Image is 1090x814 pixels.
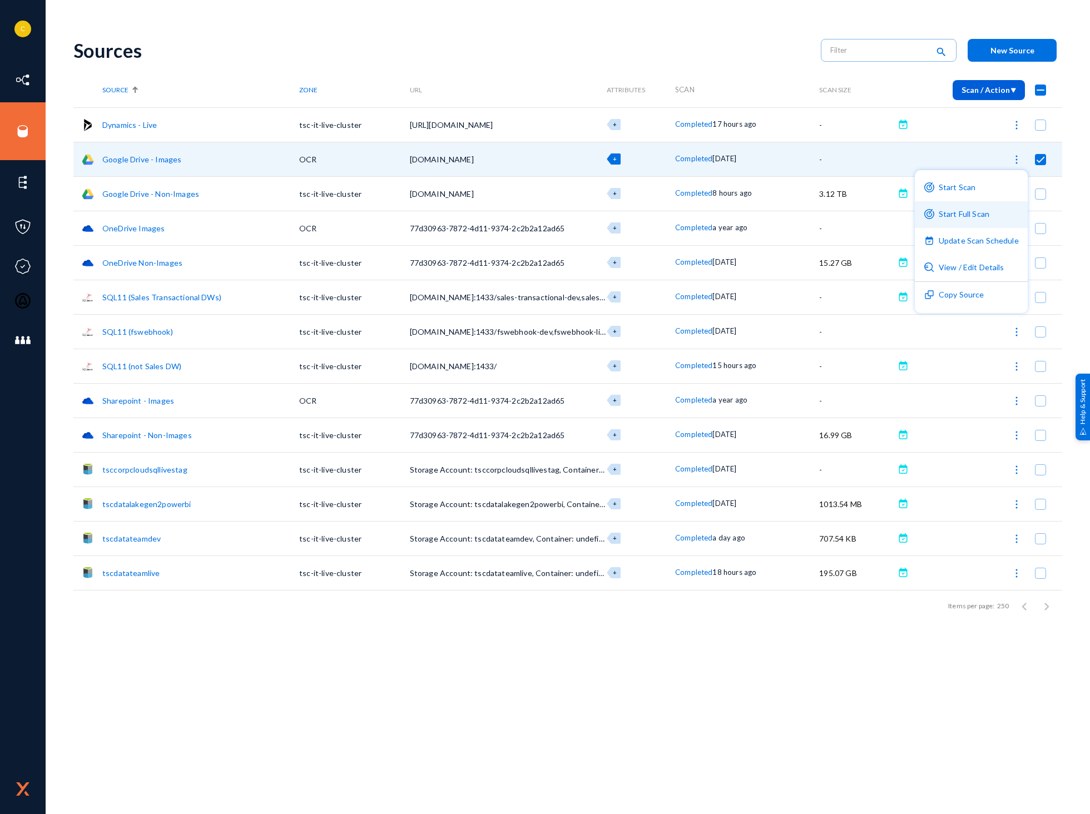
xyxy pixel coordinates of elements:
[924,236,934,246] img: icon-scheduled-purple.svg
[924,209,934,219] img: icon-scan-purple.svg
[915,228,1028,255] button: Update Scan Schedule
[924,262,934,272] img: icon-detail.svg
[924,182,934,192] img: icon-scan-purple.svg
[915,255,1028,281] button: View / Edit Details
[924,290,934,300] img: icon-duplicate.svg
[915,201,1028,228] button: Start Full Scan
[915,282,1028,309] button: Copy Source
[915,175,1028,201] button: Start Scan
